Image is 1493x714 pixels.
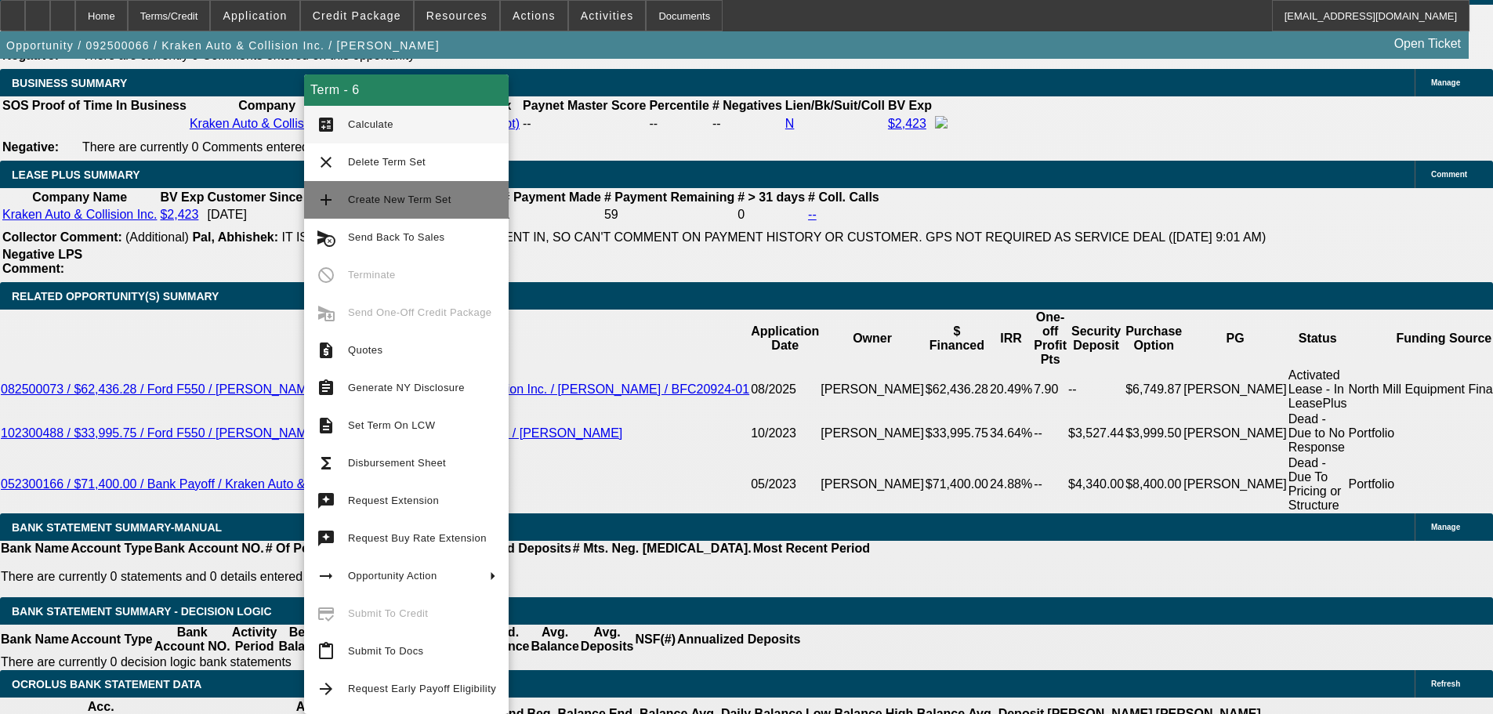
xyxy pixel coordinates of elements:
span: Credit Package [313,9,401,22]
th: Activity Period [231,625,278,654]
th: Annualized Deposits [676,625,801,654]
mat-icon: functions [317,454,335,473]
span: Manage [1431,78,1460,87]
div: Term - 6 [304,74,509,106]
td: 05/2023 [750,455,820,513]
p: There are currently 0 statements and 0 details entered on this opportunity [1,570,870,584]
b: Negative LPS Comment: [2,248,82,275]
a: $2,423 [888,117,926,130]
th: # Mts. Neg. [MEDICAL_DATA]. [572,541,752,556]
mat-icon: description [317,416,335,435]
div: -- [712,117,782,131]
th: Security Deposit [1067,310,1125,368]
td: [PERSON_NAME] [820,411,925,455]
td: 34.64% [989,411,1033,455]
th: Status [1288,310,1348,368]
mat-icon: try [317,529,335,548]
td: [DATE] [206,207,303,223]
span: Generate NY Disclosure [348,382,465,393]
b: # Negatives [712,99,782,112]
span: Request Extension [348,495,439,506]
mat-icon: cancel_schedule_send [317,228,335,247]
b: Company [238,99,295,112]
span: Activities [581,9,634,22]
td: $33,995.75 [925,411,989,455]
div: -- [523,117,646,131]
span: Opportunity / 092500066 / Kraken Auto & Collision Inc. / [PERSON_NAME] [6,39,440,52]
th: Account Type [70,625,154,654]
b: # Payment Remaining [604,190,734,204]
a: 052300166 / $71,400.00 / Bank Payoff / Kraken Auto & Collision Inc / [PERSON_NAME] [1,477,490,491]
span: BUSINESS SUMMARY [12,77,127,89]
mat-icon: arrow_forward [317,680,335,698]
td: Dead - Due To Pricing or Structure [1288,455,1348,513]
th: One-off Profit Pts [1033,310,1067,368]
b: Paynet Master Score [523,99,646,112]
span: Set Term On LCW [348,419,435,431]
th: $ Financed [925,310,989,368]
td: 1 [502,207,602,223]
td: $71,400.00 [925,455,989,513]
th: IRR [989,310,1033,368]
span: Request Early Payoff Eligibility [348,683,496,694]
img: facebook-icon.png [935,116,948,129]
span: RELATED OPPORTUNITY(S) SUMMARY [12,290,219,303]
th: Application Date [750,310,820,368]
mat-icon: request_quote [317,341,335,360]
b: # Payment Made [503,190,601,204]
td: $8,400.00 [1125,455,1183,513]
span: Comment [1431,170,1467,179]
td: 0 [737,207,806,223]
th: Bank Account NO. [154,541,265,556]
td: 20.49% [989,368,1033,411]
b: # > 31 days [737,190,805,204]
td: $62,436.28 [925,368,989,411]
td: [PERSON_NAME] [1183,411,1288,455]
td: -- [1033,455,1067,513]
td: $6,749.87 [1125,368,1183,411]
span: Bank Statement Summary - Decision Logic [12,605,272,618]
mat-icon: assignment [317,379,335,397]
b: Collector Comment: [2,230,122,244]
td: 24.88% [989,455,1033,513]
span: Calculate [348,118,393,130]
span: Refresh [1431,680,1460,688]
span: Disbursement Sheet [348,457,446,469]
span: (Additional) [125,230,189,244]
th: NSF(#) [634,625,676,654]
b: Customer Since [207,190,303,204]
span: There are currently 0 Comments entered on this opportunity [82,140,415,154]
b: # Coll. Calls [808,190,879,204]
mat-icon: calculate [317,115,335,134]
a: Kraken Auto & Collision Inc. [2,208,157,221]
td: $4,340.00 [1067,455,1125,513]
a: -- [808,208,817,221]
mat-icon: clear [317,153,335,172]
th: PG [1183,310,1288,368]
td: [PERSON_NAME] [1183,455,1288,513]
button: Application [211,1,299,31]
div: -- [649,117,708,131]
span: Request Buy Rate Extension [348,532,487,544]
span: LEASE PLUS SUMMARY [12,169,140,181]
span: Submit To Docs [348,645,423,657]
a: Open Ticket [1388,31,1467,57]
span: BANK STATEMENT SUMMARY-MANUAL [12,521,222,534]
a: 102300488 / $33,995.75 / Ford F550 / [PERSON_NAME] Auto / Kraken Auto & Collision Inc / [PERSON_N... [1,426,622,440]
span: Send Back To Sales [348,231,444,243]
td: 08/2025 [750,368,820,411]
th: Most Recent Period [752,541,871,556]
th: Purchase Option [1125,310,1183,368]
span: IT IS A NEW DEAL WITH JUST 1 PAYMENT IN, SO CAN'T COMMENT ON PAYMENT HISTORY OR CUSTOMER. GPS NOT... [282,230,1267,244]
b: Percentile [649,99,708,112]
button: Resources [415,1,499,31]
td: -- [1033,411,1067,455]
span: Opportunity Action [348,570,437,582]
th: Bank Account NO. [154,625,231,654]
th: Avg. Deposits [580,625,635,654]
td: Activated Lease - In LeasePlus [1288,368,1348,411]
td: [PERSON_NAME] [1183,368,1288,411]
span: Resources [426,9,487,22]
button: Credit Package [301,1,413,31]
td: $3,527.44 [1067,411,1125,455]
